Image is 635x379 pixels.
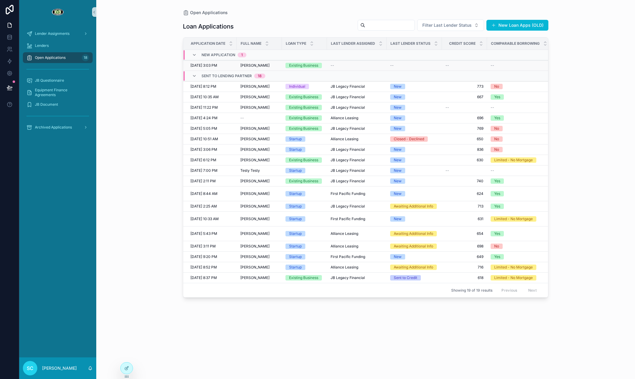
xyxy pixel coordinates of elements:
a: 698 [445,244,483,249]
div: Startup [289,191,302,196]
a: Startup [285,265,323,270]
div: New [394,84,402,89]
a: [PERSON_NAME] [240,244,278,249]
span: [PERSON_NAME] [240,254,270,259]
a: 713 [445,204,483,209]
a: 654 [445,231,483,236]
span: JB Legacy Financial [331,84,365,89]
a: -- [491,105,547,110]
a: -- [240,116,278,120]
a: Archived Applications [23,122,93,133]
span: [DATE] 7:00 PM [190,168,217,173]
a: -- [491,168,547,173]
span: Sent to Lending Partner [202,74,252,78]
a: Yes [491,178,547,184]
a: [PERSON_NAME] [240,126,278,131]
a: -- [445,105,483,110]
span: [DATE] 5:43 PM [190,231,217,236]
span: [PERSON_NAME] [240,158,270,162]
a: Startup [285,191,323,196]
a: 650 [445,137,483,141]
a: [PERSON_NAME] [240,204,278,209]
div: Existing Business [289,115,318,121]
span: [PERSON_NAME] [240,95,270,99]
span: [PERSON_NAME] [240,275,270,280]
span: Credit Score [449,41,476,46]
div: Startup [289,147,302,152]
a: Awaiting Additional Info [390,244,438,249]
span: [PERSON_NAME] [240,204,270,209]
span: Alliance Leasing [331,137,358,141]
a: JB Questionnaire [23,75,93,86]
div: Existing Business [289,275,318,280]
a: Alliance Leasing [331,231,383,236]
span: [DATE] 3:06 PM [190,147,217,152]
div: New [394,178,402,184]
a: Startup [285,244,323,249]
a: JB Document [23,99,93,110]
a: JB Legacy Financial [331,179,383,183]
a: Limited - No Mortgage [491,216,547,222]
div: Existing Business [289,94,318,100]
div: New [394,94,402,100]
a: [DATE] 3:03 PM [190,63,233,68]
a: Alliance Leasing [331,244,383,249]
span: 740 [445,179,483,183]
a: New [390,105,438,110]
a: Limited - No Mortgage [491,157,547,163]
a: [PERSON_NAME] [240,147,278,152]
a: [DATE] 10:35 AM [190,95,233,99]
a: New [390,168,438,173]
a: 667 [445,95,483,99]
span: [DATE] 9:20 PM [190,254,217,259]
span: Filter Last Lender Status [422,22,472,28]
a: Closed - Declined [390,136,438,142]
div: Existing Business [289,63,318,68]
div: No [494,84,499,89]
div: No [494,126,499,131]
a: Startup [285,136,323,142]
a: [PERSON_NAME] [240,265,278,270]
div: scrollable content [19,24,96,141]
div: Individual [289,84,305,89]
div: Limited - No Mortgage [494,216,533,222]
div: Awaiting Additional Info [394,244,433,249]
a: [PERSON_NAME] [240,254,278,259]
div: Yes [494,94,500,100]
a: 630 [445,158,483,162]
a: Lender Assignments [23,28,93,39]
span: [PERSON_NAME] [240,137,270,141]
span: Full Name [241,41,261,46]
span: [DATE] 3:03 PM [190,63,217,68]
a: No [491,84,547,89]
span: [PERSON_NAME] [240,63,270,68]
span: -- [331,63,334,68]
a: [DATE] 11:22 PM [190,105,233,110]
a: [DATE] 3:11 PM [190,244,233,249]
a: Awaiting Additional Info [390,204,438,209]
a: Startup [285,147,323,152]
a: -- [331,63,383,68]
a: 773 [445,84,483,89]
a: New [390,126,438,131]
div: Closed - Declined [394,136,424,142]
a: -- [445,168,483,173]
div: New [394,191,402,196]
span: First Pacific Funding [331,254,365,259]
div: No [494,244,499,249]
span: -- [491,105,494,110]
a: [DATE] 5:05 PM [190,126,233,131]
a: 618 [445,275,483,280]
span: Open Applications [35,55,66,60]
div: Awaiting Additional Info [394,204,433,209]
div: Startup [289,204,302,209]
a: JB Legacy Financial [331,275,383,280]
div: Startup [289,244,302,249]
span: [PERSON_NAME] [240,231,270,236]
div: Awaiting Additional Info [394,231,433,236]
a: Existing Business [285,94,323,100]
a: -- [445,63,483,68]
